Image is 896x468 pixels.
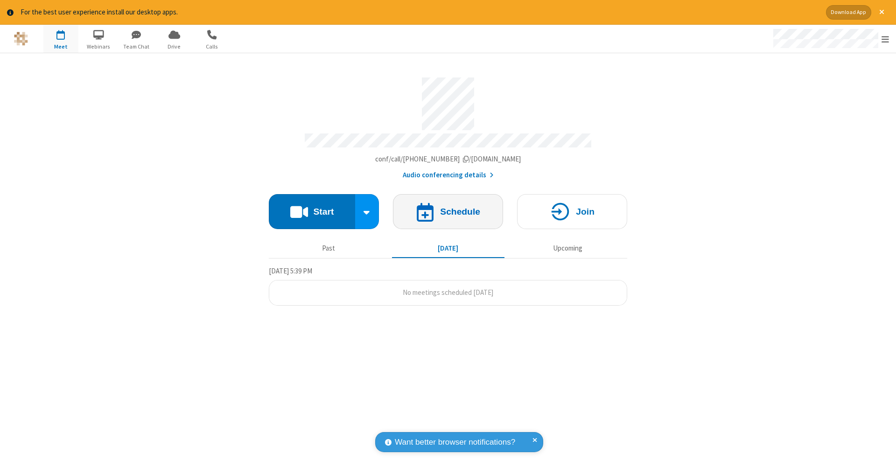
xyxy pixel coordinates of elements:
button: Close alert [875,5,889,20]
span: Team Chat [119,42,154,51]
button: Copy my meeting room linkCopy my meeting room link [375,154,521,165]
button: Download App [826,5,871,20]
h4: Schedule [440,207,480,216]
div: Start conference options [355,194,379,229]
button: Audio conferencing details [403,170,494,181]
h4: Start [313,207,334,216]
span: Drive [157,42,192,51]
span: Copy my meeting room link [375,154,521,163]
span: [DATE] 5:39 PM [269,266,312,275]
span: Webinars [81,42,116,51]
button: Start [269,194,355,229]
section: Today's Meetings [269,265,627,306]
h4: Join [576,207,595,216]
button: Logo [3,25,38,53]
button: Past [273,240,385,258]
span: No meetings scheduled [DATE] [403,288,493,297]
button: Join [517,194,627,229]
button: Upcoming [511,240,624,258]
button: [DATE] [392,240,504,258]
section: Account details [269,70,627,180]
button: Schedule [393,194,503,229]
span: Meet [43,42,78,51]
div: For the best user experience install our desktop apps. [21,7,819,18]
span: Want better browser notifications? [395,436,515,448]
img: QA Selenium DO NOT DELETE OR CHANGE [14,32,28,46]
span: Calls [195,42,230,51]
div: Open menu [764,25,896,53]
